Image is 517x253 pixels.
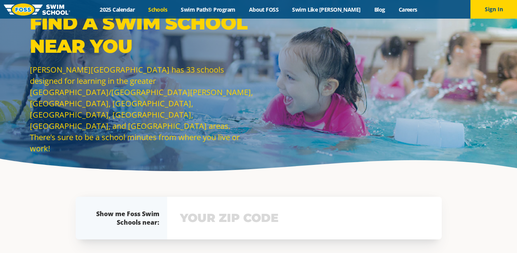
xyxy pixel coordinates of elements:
[178,207,431,229] input: YOUR ZIP CODE
[30,11,255,58] p: Find a Swim School Near You
[91,210,159,227] div: Show me Foss Swim Schools near:
[367,6,392,13] a: Blog
[4,3,70,16] img: FOSS Swim School Logo
[242,6,285,13] a: About FOSS
[174,6,242,13] a: Swim Path® Program
[142,6,174,13] a: Schools
[30,64,255,154] p: [PERSON_NAME][GEOGRAPHIC_DATA] has 33 schools designed for learning in the greater [GEOGRAPHIC_DA...
[392,6,424,13] a: Careers
[93,6,142,13] a: 2025 Calendar
[285,6,368,13] a: Swim Like [PERSON_NAME]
